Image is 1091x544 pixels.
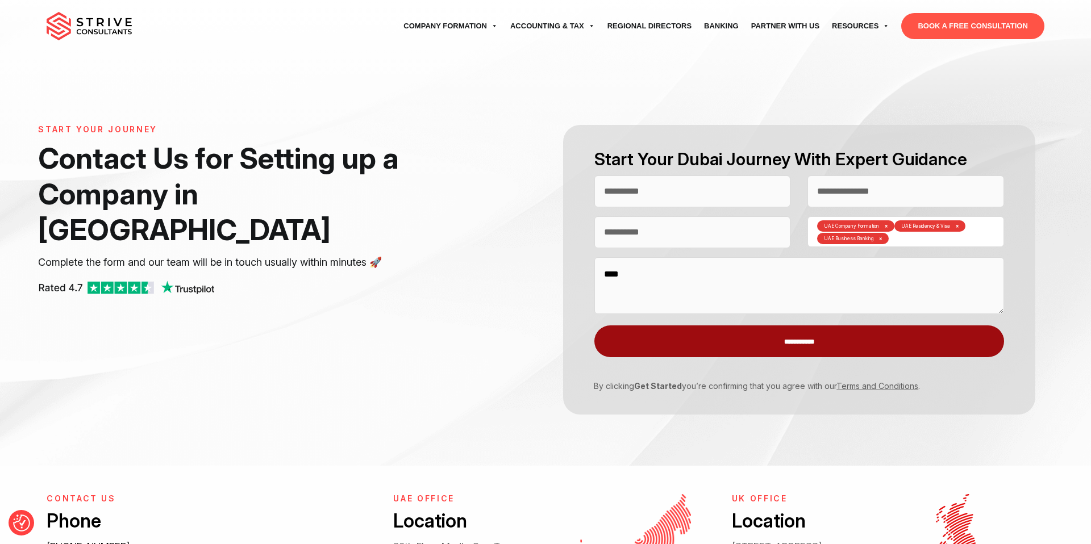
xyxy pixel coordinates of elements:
a: Resources [826,10,896,42]
h6: CONTACT US [47,494,368,504]
button: Remove UAE Business Banking [879,236,882,241]
button: Remove UAE Residency & Visa [956,224,959,228]
p: By clicking you’re confirming that you agree with our . [586,380,995,392]
span: UAE Residency & Visa [901,224,950,228]
span: UAE Company Formation [824,224,879,228]
img: main-logo.svg [47,12,132,40]
h3: Location [732,508,876,534]
h6: UAE OFFICE [393,494,537,504]
a: Terms and Conditions [836,381,918,391]
a: Partner with Us [745,10,826,42]
a: Regional Directors [601,10,698,42]
a: Company Formation [397,10,504,42]
h6: START YOUR JOURNEY [38,125,474,135]
h1: Contact Us for Setting up a Company in [GEOGRAPHIC_DATA] [38,140,474,248]
a: Accounting & Tax [504,10,601,42]
form: Contact form [545,125,1053,415]
button: Consent Preferences [13,514,30,532]
h6: UK Office [732,494,876,504]
a: Banking [698,10,745,42]
h3: Location [393,508,537,534]
h3: Phone [47,508,368,534]
a: BOOK A FREE CONSULTATION [901,13,1044,39]
span: UAE Business Banking [824,236,873,241]
h2: Start Your Dubai Journey With Expert Guidance [594,148,1003,171]
img: Revisit consent button [13,514,30,532]
button: Remove UAE Company Formation [885,224,888,228]
strong: Get Started [634,381,682,391]
p: Complete the form and our team will be in touch usually within minutes 🚀 [38,254,474,271]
